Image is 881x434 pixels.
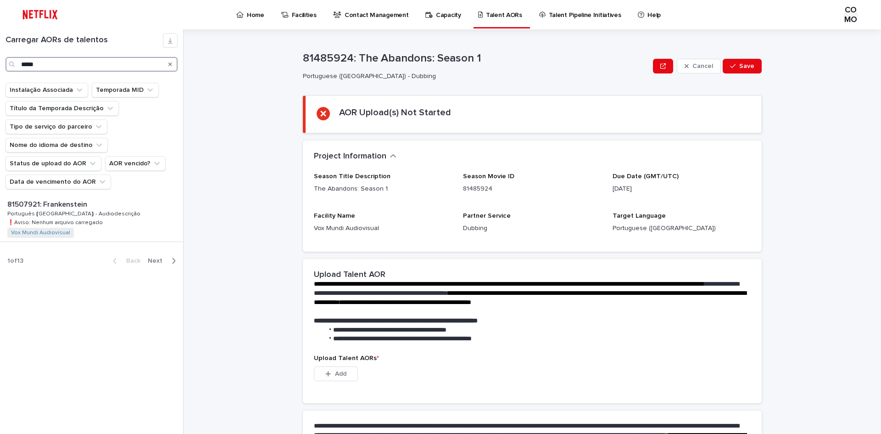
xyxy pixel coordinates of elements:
[314,213,355,219] span: Facility Name
[303,73,646,80] p: Portuguese ([GEOGRAPHIC_DATA]) - Dubbing
[6,138,108,152] button: Nome do idioma de destino
[723,59,762,73] button: Save
[314,224,452,233] p: Vox Mundi Audiovisual
[7,220,103,225] font: ❗️Aviso: Nenhum arquivo carregado
[314,173,390,180] span: Season Title Description
[339,107,451,118] h2: AOR Upload(s) Not Started
[463,184,601,194] p: 81485924
[6,57,178,72] input: Procurar
[314,152,386,162] h2: Project Information
[7,201,87,208] font: 81507921: Frankenstein
[6,156,101,171] button: Status de upload do AOR
[314,184,452,194] p: The Abandons: Season 1
[6,119,107,134] button: Tipo de serviço do parceiro
[6,83,88,97] button: Instalação Associada
[6,36,108,44] font: Carregar AORs de talentos
[18,6,62,24] img: ifQbXi3ZQGMSEF7WDB7W
[314,366,358,381] button: Add
[303,52,649,65] p: 81485924: The Abandons: Season 1
[613,184,751,194] p: [DATE]
[844,6,857,24] font: COMO
[739,63,754,69] span: Save
[463,224,601,233] p: Dubbing
[105,156,166,171] button: AOR vencido?
[314,270,385,280] h2: Upload Talent AOR
[121,258,140,264] span: Back
[6,175,111,189] button: Data de vencimento do AOR
[11,230,70,236] a: Vox Mundi Audiovisual
[613,224,751,233] p: Portuguese ([GEOGRAPHIC_DATA])
[7,211,140,217] font: Português ([GEOGRAPHIC_DATA]) - Audiodescrição
[144,257,183,265] button: Next
[463,213,511,219] span: Partner Service
[148,258,168,264] span: Next
[314,152,396,162] button: Project Information
[613,213,666,219] span: Target Language
[335,371,346,377] span: Add
[677,59,721,73] button: Cancel
[613,173,679,180] span: Due Date (GMT/UTC)
[92,83,159,97] button: Temporada MID
[6,101,119,116] button: Título da Temporada Descrição
[11,230,70,236] font: Vox Mundi Audiovisual
[692,63,713,69] span: Cancel
[314,355,379,361] span: Upload Talent AORs
[463,173,514,180] span: Season Movie ID
[106,257,144,265] button: Back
